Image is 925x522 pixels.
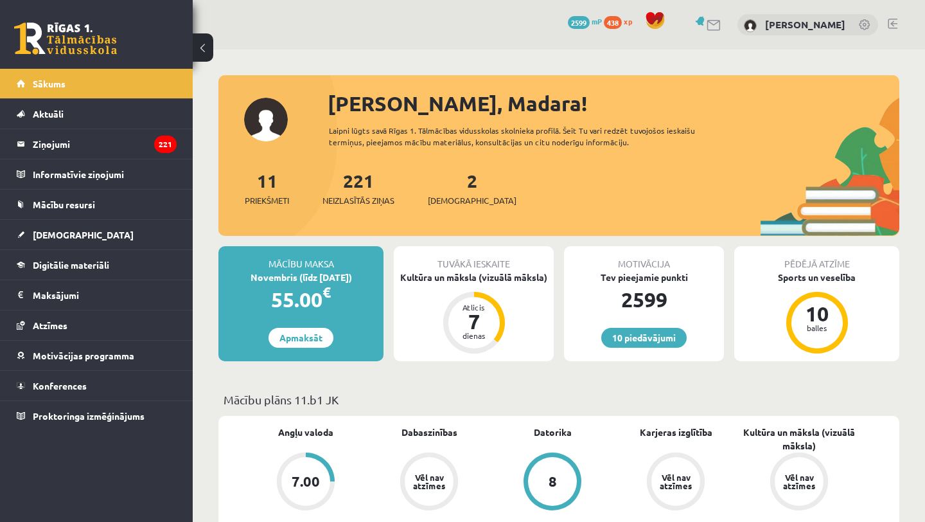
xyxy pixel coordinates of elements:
[455,303,493,311] div: Atlicis
[17,69,177,98] a: Sākums
[292,474,320,489] div: 7.00
[455,311,493,332] div: 7
[17,159,177,189] a: Informatīvie ziņojumi
[17,341,177,370] a: Motivācijas programma
[568,16,602,26] a: 2599 mP
[658,473,694,490] div: Vēl nav atzīmes
[245,194,289,207] span: Priekšmeti
[737,453,861,513] a: Vēl nav atzīmes
[322,194,394,207] span: Neizlasītās ziņas
[33,159,177,189] legend: Informatīvie ziņojumi
[534,426,572,439] a: Datorika
[218,284,383,315] div: 55.00
[322,169,394,207] a: 221Neizlasītās ziņas
[33,199,95,210] span: Mācību resursi
[394,271,554,355] a: Kultūra un māksla (vizuālā māksla) Atlicis 7 dienas
[734,271,899,355] a: Sports un veselība 10 balles
[14,22,117,55] a: Rīgas 1. Tālmācības vidusskola
[33,229,134,240] span: [DEMOGRAPHIC_DATA]
[491,453,614,513] a: 8
[17,401,177,431] a: Proktoringa izmēģinājums
[798,324,836,332] div: balles
[33,410,145,422] span: Proktoringa izmēģinājums
[17,220,177,249] a: [DEMOGRAPHIC_DATA]
[33,108,64,120] span: Aktuāli
[428,169,516,207] a: 2[DEMOGRAPHIC_DATA]
[428,194,516,207] span: [DEMOGRAPHIC_DATA]
[367,453,491,513] a: Vēl nav atzīmes
[278,426,333,439] a: Angļu valoda
[33,280,177,310] legend: Maksājumi
[244,453,367,513] a: 7.00
[17,310,177,340] a: Atzīmes
[564,271,724,284] div: Tev pieejamie punkti
[394,271,554,284] div: Kultūra un māksla (vizuālā māksla)
[218,246,383,271] div: Mācību maksa
[411,473,447,490] div: Vēl nav atzīmes
[154,136,177,153] i: 221
[744,19,757,32] img: Madara Gintere
[640,426,712,439] a: Karjeras izglītība
[604,16,622,29] span: 438
[218,271,383,284] div: Novembris (līdz [DATE])
[328,88,899,119] div: [PERSON_NAME], Madara!
[568,16,590,29] span: 2599
[17,99,177,129] a: Aktuāli
[17,371,177,401] a: Konferences
[455,332,493,339] div: dienas
[564,284,724,315] div: 2599
[737,426,861,453] a: Kultūra un māksla (vizuālā māksla)
[33,259,109,271] span: Digitālie materiāli
[245,169,289,207] a: 11Priekšmeti
[592,16,602,26] span: mP
[322,283,331,301] span: €
[17,190,177,219] a: Mācību resursi
[624,16,632,26] span: xp
[33,319,67,331] span: Atzīmes
[614,453,737,513] a: Vēl nav atzīmes
[394,246,554,271] div: Tuvākā ieskaite
[17,280,177,310] a: Maksājumi
[401,426,457,439] a: Dabaszinības
[17,250,177,280] a: Digitālie materiāli
[601,328,687,348] a: 10 piedāvājumi
[781,473,817,490] div: Vēl nav atzīmes
[33,350,134,361] span: Motivācijas programma
[224,391,894,408] p: Mācību plāns 11.b1 JK
[269,328,333,348] a: Apmaksāt
[33,380,87,392] span: Konferences
[549,474,557,489] div: 8
[734,271,899,284] div: Sports un veselība
[33,78,66,89] span: Sākums
[33,129,177,159] legend: Ziņojumi
[798,303,836,324] div: 10
[604,16,639,26] a: 438 xp
[734,246,899,271] div: Pēdējā atzīme
[17,129,177,159] a: Ziņojumi221
[564,246,724,271] div: Motivācija
[329,125,737,148] div: Laipni lūgts savā Rīgas 1. Tālmācības vidusskolas skolnieka profilā. Šeit Tu vari redzēt tuvojošo...
[765,18,845,31] a: [PERSON_NAME]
